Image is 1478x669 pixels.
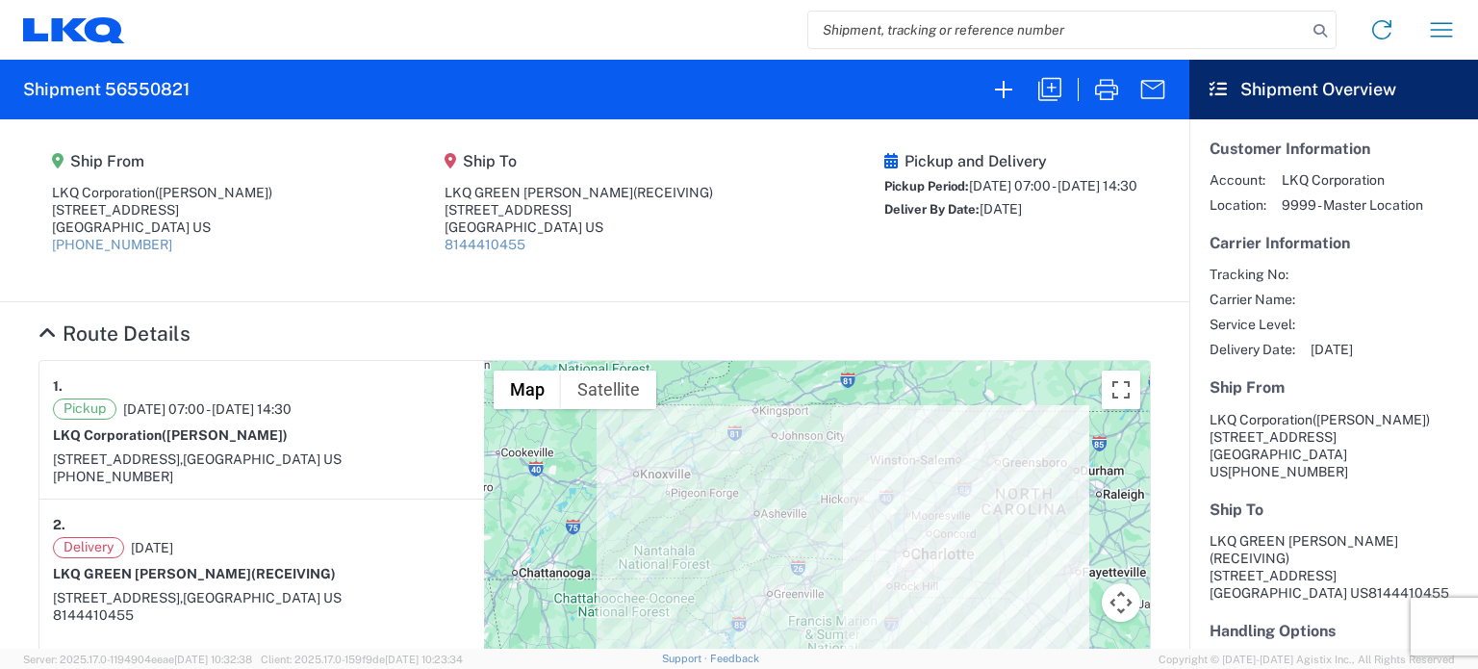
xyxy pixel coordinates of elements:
span: 9999 - Master Location [1282,196,1423,214]
span: (RECEIVING) [1210,551,1289,566]
span: [DATE] 10:23:34 [385,654,463,665]
div: [STREET_ADDRESS] [445,201,713,219]
address: [GEOGRAPHIC_DATA] US [1210,411,1458,480]
strong: LKQ Corporation [53,427,288,443]
address: [GEOGRAPHIC_DATA] US [1210,532,1458,602]
div: [GEOGRAPHIC_DATA] US [445,219,713,236]
header: Shipment Overview [1189,60,1478,119]
span: ([PERSON_NAME]) [155,185,272,200]
a: Hide Details [38,322,191,346]
span: Tracking No: [1210,266,1295,283]
h2: Shipment 56550821 [23,78,190,101]
span: Pickup [53,399,116,420]
div: [PHONE_NUMBER] [53,468,471,485]
strong: 1. [53,374,63,399]
button: Toggle fullscreen view [1102,371,1140,409]
span: Service Level: [1210,316,1295,333]
span: LKQ Corporation [1282,171,1423,189]
span: LKQ Corporation [1210,412,1312,427]
strong: LKQ GREEN [PERSON_NAME] [53,566,336,581]
span: Carrier Name: [1210,291,1295,308]
span: [DATE] [1311,341,1353,358]
h5: Pickup and Delivery [884,152,1137,170]
div: LKQ GREEN [PERSON_NAME] [445,184,713,201]
span: Account: [1210,171,1266,189]
button: Map camera controls [1102,583,1140,622]
span: [DATE] 07:00 - [DATE] 14:30 [969,178,1137,193]
span: [GEOGRAPHIC_DATA] US [183,451,342,467]
span: [DATE] [131,539,173,556]
span: [STREET_ADDRESS] [1210,429,1337,445]
span: [DATE] 07:00 - [DATE] 14:30 [123,400,292,418]
span: 8144410455 [1368,585,1449,601]
button: Show street map [494,371,561,409]
div: LKQ Corporation [52,184,272,201]
h5: Ship To [1210,501,1458,519]
a: 8144410455 [445,237,525,252]
div: [GEOGRAPHIC_DATA] US [52,219,272,236]
span: [GEOGRAPHIC_DATA] US [183,590,342,605]
span: [DATE] 10:32:38 [174,654,252,665]
span: Delivery [53,537,124,558]
span: Copyright © [DATE]-[DATE] Agistix Inc., All Rights Reserved [1159,651,1455,668]
a: Support [662,653,710,664]
span: [STREET_ADDRESS], [53,451,183,467]
h5: Customer Information [1210,140,1458,158]
span: ([PERSON_NAME]) [162,427,288,443]
span: [PHONE_NUMBER] [1228,464,1348,479]
a: Feedback [710,653,759,664]
span: ([PERSON_NAME]) [1312,412,1430,427]
span: [STREET_ADDRESS], [53,590,183,605]
h5: Handling Options [1210,622,1458,640]
span: (RECEIVING) [633,185,713,200]
span: LKQ GREEN [PERSON_NAME] [STREET_ADDRESS] [1210,533,1398,583]
span: Location: [1210,196,1266,214]
strong: 2. [53,513,65,537]
div: 8144410455 [53,606,471,624]
h5: Ship To [445,152,713,170]
span: Pickup Period: [884,179,969,193]
h5: Ship From [1210,378,1458,397]
button: Show satellite imagery [561,371,656,409]
span: Server: 2025.17.0-1194904eeae [23,654,252,665]
span: Deliver By Date: [884,202,980,217]
span: [DATE] [980,201,1022,217]
h5: Ship From [52,152,272,170]
div: [STREET_ADDRESS] [52,201,272,219]
span: Client: 2025.17.0-159f9de [261,654,463,665]
h5: Carrier Information [1210,234,1458,252]
span: (RECEIVING) [251,566,336,581]
input: Shipment, tracking or reference number [808,12,1307,48]
a: [PHONE_NUMBER] [52,237,172,252]
span: Delivery Date: [1210,341,1295,358]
